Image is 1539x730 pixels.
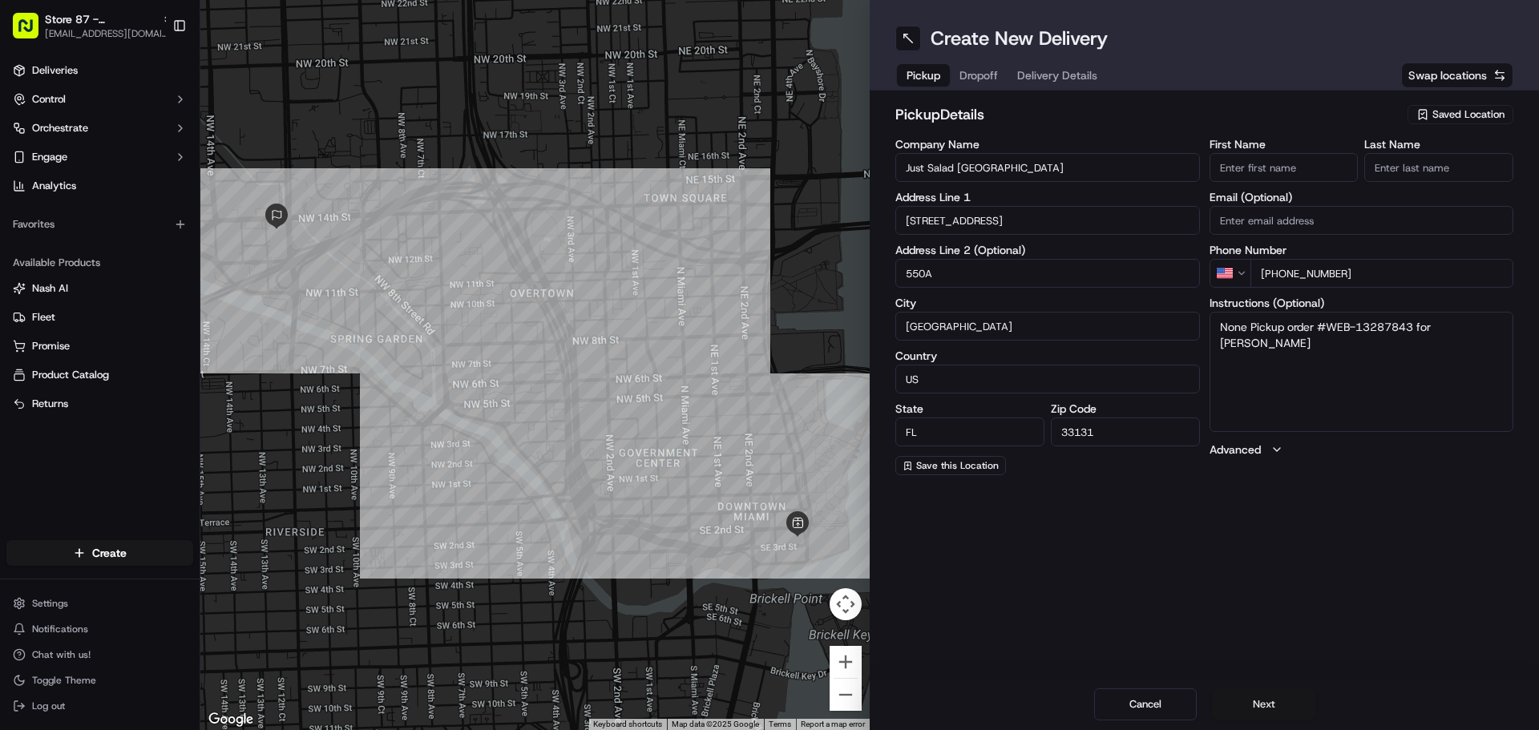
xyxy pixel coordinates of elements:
[248,205,292,224] button: See all
[10,352,129,381] a: 📗Knowledge Base
[1210,442,1261,458] label: Advanced
[1364,153,1513,182] input: Enter last name
[6,592,193,615] button: Settings
[129,352,264,381] a: 💻API Documentation
[1051,417,1200,446] input: Enter zip code
[16,276,42,302] img: Liam S.
[32,623,88,635] span: Notifications
[32,674,96,687] span: Toggle Theme
[273,158,292,177] button: Start new chat
[13,339,187,353] a: Promise
[16,16,48,48] img: Nash
[32,179,76,193] span: Analytics
[931,26,1108,51] h1: Create New Delivery
[895,297,1200,309] label: City
[1210,153,1359,182] input: Enter first name
[1210,139,1359,150] label: First Name
[1213,688,1315,720] button: Next
[895,312,1200,341] input: Enter city
[50,292,130,305] span: [PERSON_NAME]
[1051,403,1200,414] label: Zip Code
[1401,63,1513,88] button: Swap locations
[1017,67,1097,83] span: Delivery Details
[6,540,193,566] button: Create
[6,250,193,276] div: Available Products
[1210,297,1514,309] label: Instructions (Optional)
[32,310,55,325] span: Fleet
[6,6,166,45] button: Store 87 - [GEOGRAPHIC_DATA] (Just Salad)[EMAIL_ADDRESS][DOMAIN_NAME]
[32,358,123,374] span: Knowledge Base
[895,192,1200,203] label: Address Line 1
[113,397,194,409] a: Powered byPylon
[916,459,999,472] span: Save this Location
[6,391,193,417] button: Returns
[895,206,1200,235] input: Enter address
[6,58,193,83] a: Deliveries
[6,643,193,666] button: Chat with us!
[13,310,187,325] a: Fleet
[13,281,187,296] a: Nash AI
[6,115,193,141] button: Orchestrate
[895,153,1200,182] input: Enter company name
[895,456,1006,475] button: Save this Location
[6,144,193,170] button: Engage
[13,397,187,411] a: Returns
[32,339,70,353] span: Promise
[92,545,127,561] span: Create
[151,358,257,374] span: API Documentation
[895,350,1200,361] label: Country
[1250,259,1514,288] input: Enter phone number
[32,63,78,78] span: Deliveries
[6,173,193,199] a: Analytics
[672,720,759,728] span: Map data ©2025 Google
[72,169,220,182] div: We're available if you need us!
[895,417,1044,446] input: Enter state
[42,103,289,120] input: Got a question? Start typing here...
[830,646,862,678] button: Zoom in
[6,669,193,692] button: Toggle Theme
[895,259,1200,288] input: Apartment, suite, unit, etc.
[133,292,139,305] span: •
[959,67,998,83] span: Dropoff
[6,276,193,301] button: Nash AI
[32,397,68,411] span: Returns
[1094,688,1197,720] button: Cancel
[1210,206,1514,235] input: Enter email address
[45,27,173,40] button: [EMAIL_ADDRESS][DOMAIN_NAME]
[1210,244,1514,256] label: Phone Number
[6,305,193,330] button: Fleet
[895,244,1200,256] label: Address Line 2 (Optional)
[895,365,1200,393] input: Enter country
[1408,103,1513,126] button: Saved Location
[895,103,1398,126] h2: pickup Details
[907,67,940,83] span: Pickup
[45,11,156,27] button: Store 87 - [GEOGRAPHIC_DATA] (Just Salad)
[135,360,148,373] div: 💻
[160,397,194,409] span: Pylon
[1364,139,1513,150] label: Last Name
[16,208,107,221] div: Past conversations
[142,292,175,305] span: [DATE]
[32,368,109,382] span: Product Catalog
[16,153,45,182] img: 1736555255976-a54dd68f-1ca7-489b-9aae-adbdc363a1c4
[830,588,862,620] button: Map camera controls
[62,248,95,261] span: [DATE]
[204,709,257,730] a: Open this area in Google Maps (opens a new window)
[895,403,1044,414] label: State
[6,618,193,640] button: Notifications
[6,362,193,388] button: Product Catalog
[1210,312,1514,432] textarea: None Pickup order #WEB-13287843 for [PERSON_NAME]
[32,292,45,305] img: 1736555255976-a54dd68f-1ca7-489b-9aae-adbdc363a1c4
[895,139,1200,150] label: Company Name
[6,695,193,717] button: Log out
[6,87,193,112] button: Control
[34,153,63,182] img: 5e9a9d7314ff4150bce227a61376b483.jpg
[32,150,67,164] span: Engage
[13,368,187,382] a: Product Catalog
[1210,192,1514,203] label: Email (Optional)
[593,719,662,730] button: Keyboard shortcuts
[6,212,193,237] div: Favorites
[769,720,791,728] a: Terms (opens in new tab)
